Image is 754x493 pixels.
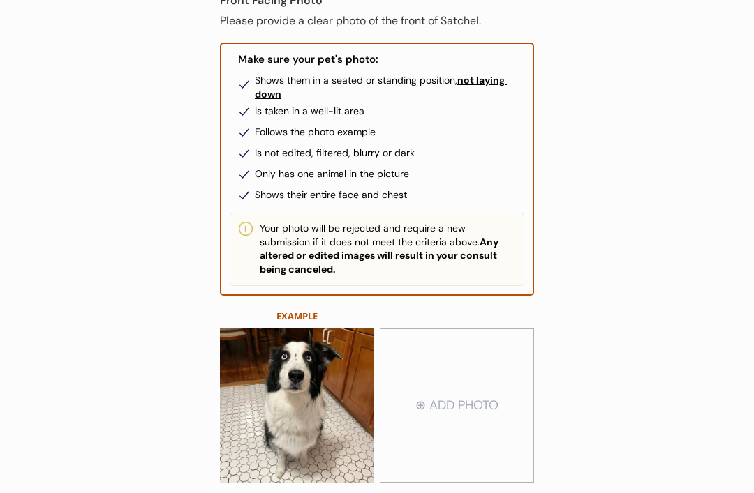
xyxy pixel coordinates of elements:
div: Is not edited, filtered, blurry or dark [255,146,524,160]
div: Make sure your pet's photo: [230,52,378,74]
u: not laying down [255,74,507,100]
img: SnickersResizedFront.png [220,328,374,483]
div: EXAMPLE [258,310,336,322]
div: Shows them in a seated or standing position, [255,74,524,101]
div: Shows their entire face and chest [255,188,524,202]
div: Your photo will be rejected and require a new submission if it does not meet the criteria above. [260,222,515,276]
div: Follows the photo example [255,126,524,139]
div: Is taken in a well-lit area [255,105,524,119]
strong: Any altered or edited images will result in your consult being canceled. [260,236,501,275]
div: Please provide a clear photo of the front of Satchel. [220,13,534,29]
div: Only has one animal in the picture [255,167,524,181]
